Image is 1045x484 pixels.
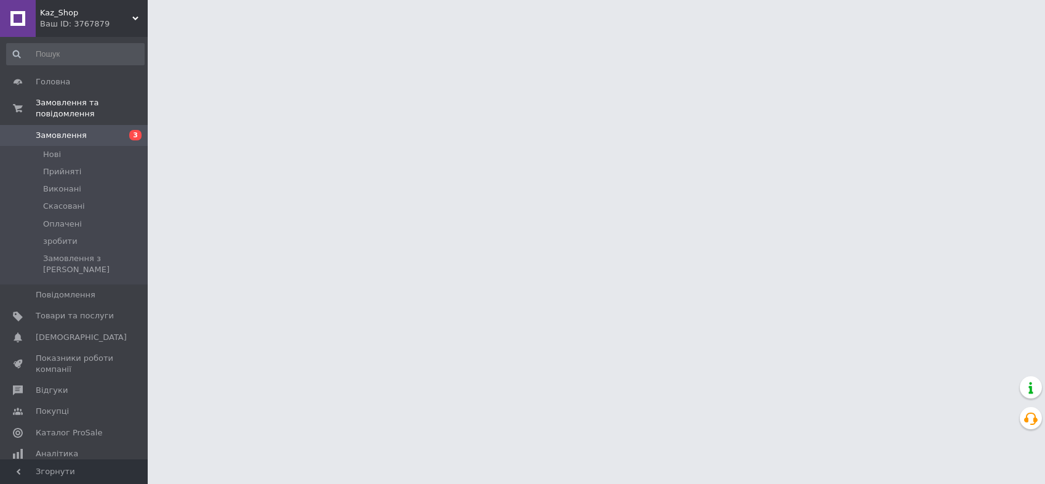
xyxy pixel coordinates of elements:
span: Повідомлення [36,289,95,300]
div: Ваш ID: 3767879 [40,18,148,30]
span: зробити [43,236,78,247]
span: Покупці [36,406,69,417]
input: Пошук [6,43,145,65]
span: Замовлення з [PERSON_NAME] [43,253,143,275]
span: Відгуки [36,385,68,396]
span: Товари та послуги [36,310,114,321]
span: Kaz_Shop [40,7,132,18]
span: 3 [129,130,142,140]
span: [DEMOGRAPHIC_DATA] [36,332,127,343]
span: Замовлення [36,130,87,141]
span: Виконані [43,184,81,195]
span: Каталог ProSale [36,427,102,438]
span: Замовлення та повідомлення [36,97,148,119]
span: Прийняті [43,166,81,177]
span: Показники роботи компанії [36,353,114,375]
span: Нові [43,149,61,160]
span: Скасовані [43,201,85,212]
span: Оплачені [43,219,82,230]
span: Аналітика [36,448,78,459]
span: Головна [36,76,70,87]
